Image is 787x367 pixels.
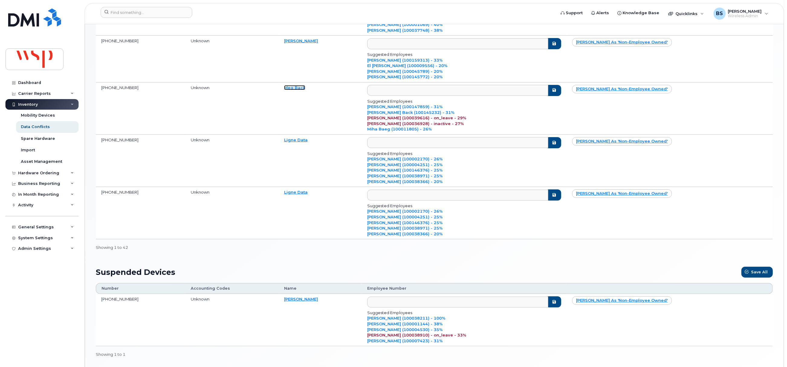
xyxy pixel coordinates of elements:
[284,297,318,301] a: [PERSON_NAME]
[664,8,708,20] div: Quicklinks
[728,9,762,14] span: [PERSON_NAME]
[284,85,305,90] a: Meg Back
[96,352,125,357] div: Showing 1 to 1
[367,52,561,57] div: Suggested Employees
[367,22,443,27] a: [PERSON_NAME] (100001069) - 40%
[367,203,561,209] div: Suggested Employees
[367,121,464,126] a: [PERSON_NAME] (100036928) - inactive - 27%
[367,162,443,167] a: [PERSON_NAME] (100004251) - 25%
[185,135,279,187] td: Unknown
[367,327,443,332] a: [PERSON_NAME] (100004530) - 35%
[284,137,308,142] a: Ligne Data
[185,82,279,135] td: Unknown
[96,283,185,294] th: Number
[96,135,185,187] td: [PHONE_NUMBER]
[367,214,443,219] a: [PERSON_NAME] (100004251) - 25%
[572,296,672,305] a: [PERSON_NAME] as 'non-employee owned'
[96,187,185,239] td: [PHONE_NUMBER]
[367,220,443,225] a: [PERSON_NAME] (100146376) - 25%
[367,110,455,115] a: [PERSON_NAME] Back (100145232) - 31%
[185,283,279,294] th: Accounting Codes
[572,137,672,146] a: [PERSON_NAME] as 'non-employee owned'
[751,269,768,275] span: Save All
[367,209,443,214] a: [PERSON_NAME] (100002170) - 26%
[367,74,443,79] a: [PERSON_NAME] (100145772) - 20%
[623,10,659,16] span: Knowledge Base
[279,283,362,294] th: Name
[96,245,128,250] div: Showing 1 to 42
[367,168,443,172] a: [PERSON_NAME] (100146376) - 25%
[96,268,175,277] h2: Suspended Devices
[101,7,192,18] input: Find something...
[367,28,443,33] a: [PERSON_NAME] (100037748) - 38%
[675,11,698,16] span: Quicklinks
[96,36,185,82] td: [PHONE_NUMBER]
[596,10,609,16] span: Alerts
[362,283,566,294] th: Employee Number
[367,63,448,68] a: El [PERSON_NAME] (100009556) - 20%
[367,231,443,236] a: [PERSON_NAME] (100038366) - 20%
[185,36,279,82] td: Unknown
[367,69,443,74] a: [PERSON_NAME] (100045789) - 20%
[185,294,279,346] td: Unknown
[572,189,672,198] a: [PERSON_NAME] as 'non-employee owned'
[284,38,318,43] a: [PERSON_NAME]
[96,294,185,346] td: [PHONE_NUMBER]
[566,10,583,16] span: Support
[367,98,561,104] div: Suggested Employees
[367,310,561,316] div: Suggested Employees
[709,8,772,20] div: Brian Scott
[284,190,308,195] a: Ligne Data
[367,173,443,178] a: [PERSON_NAME] (100038971) - 25%
[572,85,672,93] a: [PERSON_NAME] as 'non-employee owned'
[556,7,587,19] a: Support
[367,127,432,131] a: Miha Baeg (100011805) - 26%
[96,82,185,135] td: [PHONE_NUMBER]
[728,14,762,18] span: Wireless Admin
[185,187,279,239] td: Unknown
[587,7,613,19] a: Alerts
[367,333,466,337] a: [PERSON_NAME] (100038910) - on_leave - 33%
[367,156,443,161] a: [PERSON_NAME] (100002170) - 26%
[367,151,561,156] div: Suggested Employees
[572,38,672,47] a: [PERSON_NAME] as 'non-employee owned'
[367,115,466,120] a: [PERSON_NAME] (100039616) - on_leave - 29%
[613,7,663,19] a: Knowledge Base
[367,179,443,184] a: [PERSON_NAME] (100038366) - 20%
[367,226,443,230] a: [PERSON_NAME] (100038971) - 25%
[367,338,443,343] a: [PERSON_NAME] (100007423) - 31%
[716,10,723,17] span: BS
[367,316,445,320] a: [PERSON_NAME] (100038211) - 100%
[367,58,443,63] a: [PERSON_NAME] (100159313) - 33%
[741,267,773,278] button: Save All
[367,104,443,109] a: [PERSON_NAME] (100147859) - 31%
[367,321,443,326] a: [PERSON_NAME] (100001144) - 38%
